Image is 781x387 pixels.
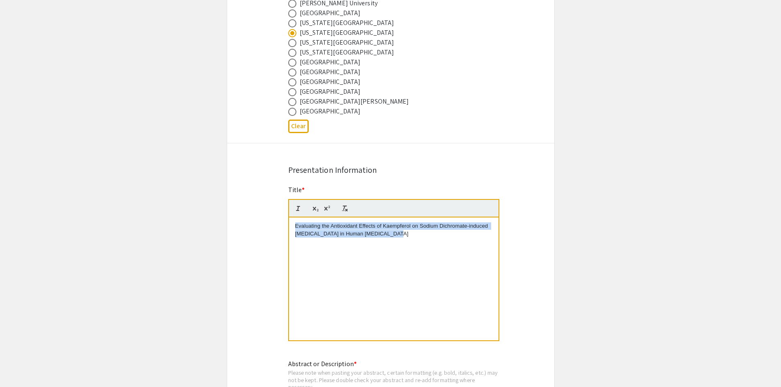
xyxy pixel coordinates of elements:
div: [GEOGRAPHIC_DATA] [300,106,361,116]
p: Evaluating the Antioxidant Effects of Kaempferol on Sodium Dichromate-induced [MEDICAL_DATA] in H... [295,222,492,238]
div: [US_STATE][GEOGRAPHIC_DATA] [300,28,394,38]
mat-label: Abstract or Description [288,360,357,368]
div: [GEOGRAPHIC_DATA] [300,8,361,18]
div: [GEOGRAPHIC_DATA][PERSON_NAME] [300,97,409,106]
div: [US_STATE][GEOGRAPHIC_DATA] [300,48,394,57]
div: [GEOGRAPHIC_DATA] [300,87,361,97]
div: [GEOGRAPHIC_DATA] [300,67,361,77]
div: [GEOGRAPHIC_DATA] [300,77,361,87]
button: Clear [288,120,309,133]
div: Presentation Information [288,164,493,176]
mat-label: Title [288,186,305,194]
div: [US_STATE][GEOGRAPHIC_DATA] [300,38,394,48]
div: [US_STATE][GEOGRAPHIC_DATA] [300,18,394,28]
iframe: Chat [6,350,35,381]
div: [GEOGRAPHIC_DATA] [300,57,361,67]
